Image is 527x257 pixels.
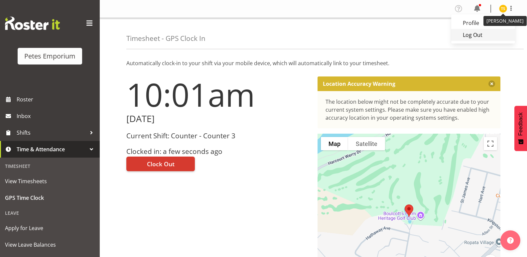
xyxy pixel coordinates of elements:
button: Toggle fullscreen view [484,137,497,150]
img: Rosterit website logo [5,17,60,30]
h2: [DATE] [126,114,310,124]
span: Shifts [17,128,86,138]
div: Leave [2,206,98,220]
span: Time & Attendance [17,144,86,154]
p: Location Accuracy Warning [323,80,395,87]
button: Close message [488,80,495,87]
a: View Timesheets [2,173,98,190]
a: Apply for Leave [2,220,98,236]
span: GPS Time Clock [5,193,95,203]
div: Timesheet [2,159,98,173]
h3: Current Shift: Counter - Counter 3 [126,132,310,140]
img: help-xxl-2.png [507,237,514,244]
button: Show street map [321,137,348,150]
img: tamara-straker11292.jpg [499,5,507,13]
button: Clock Out [126,157,195,171]
div: The location below might not be completely accurate due to your current system settings. Please m... [326,98,493,122]
div: Petes Emporium [24,51,75,61]
a: Log Out [451,29,515,41]
h3: Clocked in: a few seconds ago [126,148,310,155]
span: Feedback [518,112,524,136]
a: View Leave Balances [2,236,98,253]
h1: 10:01am [126,76,310,112]
p: Automatically clock-in to your shift via your mobile device, which will automatically link to you... [126,59,500,67]
span: Roster [17,94,96,104]
span: Apply for Leave [5,223,95,233]
a: GPS Time Clock [2,190,98,206]
span: Inbox [17,111,96,121]
span: View Leave Balances [5,240,95,250]
span: Clock Out [147,160,175,168]
button: Feedback - Show survey [514,106,527,151]
button: Show satellite imagery [348,137,385,150]
h4: Timesheet - GPS Clock In [126,35,205,42]
span: View Timesheets [5,176,95,186]
a: Profile [451,17,515,29]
